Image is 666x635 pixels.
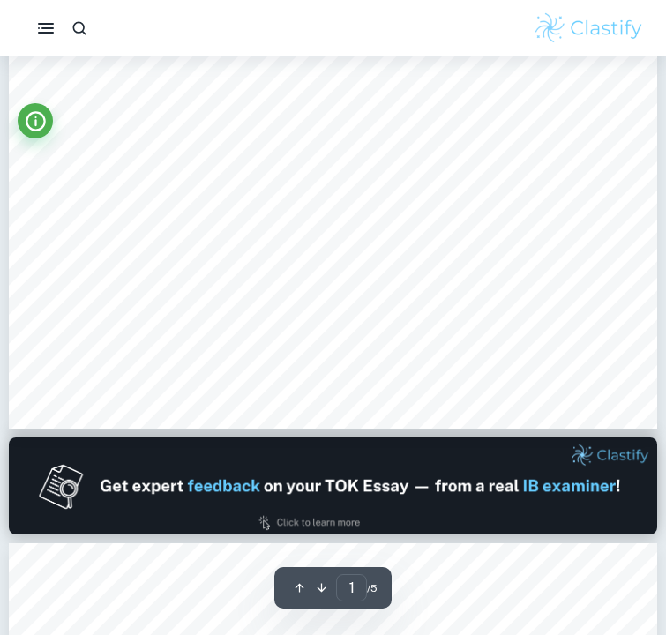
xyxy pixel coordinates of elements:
button: Info [18,103,53,138]
span: / 5 [367,580,378,596]
img: Ad [9,437,657,534]
img: Clastify logo [533,11,645,46]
